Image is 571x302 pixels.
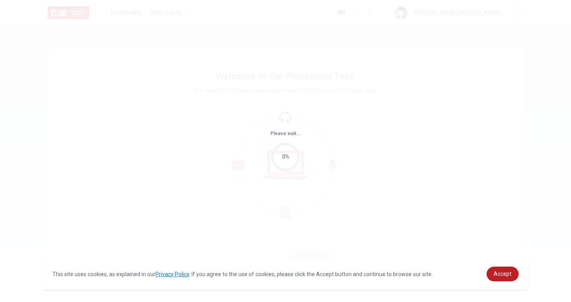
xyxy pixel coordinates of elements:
div: cookieconsent [43,259,528,289]
a: dismiss cookie message [487,267,519,281]
span: This site uses cookies, as explained in our . If you agree to the use of cookies, please click th... [52,271,433,277]
span: Please wait... [270,131,301,136]
a: Privacy Policy [155,271,189,277]
span: Accept [494,271,512,277]
div: 0% [282,152,289,161]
